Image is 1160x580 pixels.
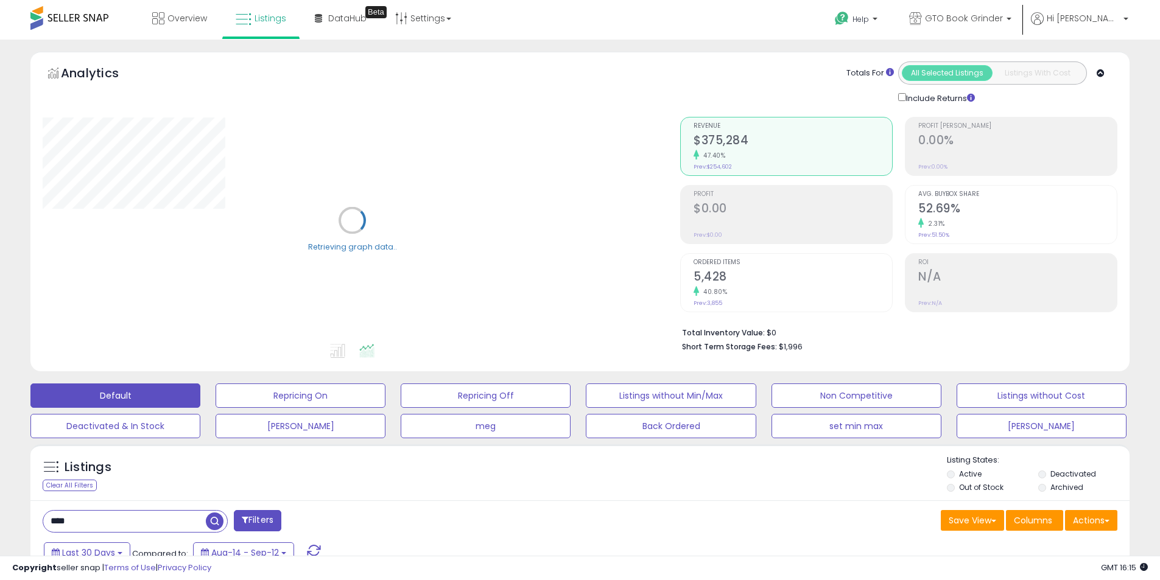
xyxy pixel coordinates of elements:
div: Include Returns [889,91,990,105]
label: Archived [1050,482,1083,492]
div: Tooltip anchor [365,6,387,18]
button: Save View [941,510,1004,531]
small: 40.80% [699,287,727,296]
p: Listing States: [947,455,1130,466]
h2: 0.00% [918,133,1117,150]
span: GTO Book Grinder [925,12,1003,24]
a: Help [825,2,890,40]
h2: N/A [918,270,1117,286]
h2: $375,284 [694,133,892,150]
span: Help [852,14,869,24]
div: Totals For [846,68,894,79]
span: Profit [PERSON_NAME] [918,123,1117,130]
small: Prev: N/A [918,299,942,307]
button: Repricing Off [401,383,571,408]
span: $1,996 [779,341,803,352]
strong: Copyright [12,562,57,573]
button: [PERSON_NAME] [216,414,385,438]
small: 2.31% [924,219,945,228]
h2: $0.00 [694,201,892,218]
small: 47.40% [699,151,725,160]
button: Filters [234,510,281,531]
button: All Selected Listings [902,65,993,81]
span: Columns [1014,514,1052,526]
span: Last 30 Days [62,547,115,559]
a: Hi [PERSON_NAME] [1031,12,1128,40]
small: Prev: $254,602 [694,163,732,170]
label: Out of Stock [959,482,1004,492]
label: Active [959,469,982,479]
label: Deactivated [1050,469,1096,479]
button: Listings With Cost [992,65,1083,81]
button: Deactivated & In Stock [30,414,200,438]
h5: Listings [65,459,111,476]
button: Columns [1006,510,1063,531]
button: Non Competitive [772,383,941,408]
span: Overview [167,12,207,24]
button: Default [30,383,200,408]
span: Hi [PERSON_NAME] [1047,12,1120,24]
button: Aug-14 - Sep-12 [193,542,294,563]
li: $0 [682,324,1108,339]
span: Listings [255,12,286,24]
b: Short Term Storage Fees: [682,341,777,352]
span: 2025-10-13 16:15 GMT [1101,562,1148,573]
small: Prev: 0.00% [918,163,947,170]
small: Prev: $0.00 [694,231,722,239]
span: Revenue [694,123,892,130]
div: Clear All Filters [43,480,97,491]
button: Listings without Cost [957,383,1127,408]
button: meg [401,414,571,438]
small: Prev: 51.50% [918,231,949,239]
div: Retrieving graph data.. [308,241,397,252]
span: Aug-14 - Sep-12 [211,547,279,559]
button: Listings without Min/Max [586,383,756,408]
span: Avg. Buybox Share [918,191,1117,198]
button: Back Ordered [586,414,756,438]
button: Actions [1065,510,1117,531]
button: set min max [772,414,941,438]
span: DataHub [328,12,367,24]
h5: Analytics [61,65,142,85]
h2: 52.69% [918,201,1117,218]
span: ROI [918,259,1117,266]
button: Last 30 Days [44,542,130,563]
small: Prev: 3,855 [694,299,722,307]
a: Privacy Policy [158,562,211,573]
div: seller snap | | [12,562,211,574]
i: Get Help [834,11,849,26]
span: Compared to: [132,548,188,559]
h2: 5,428 [694,270,892,286]
b: Total Inventory Value: [682,327,765,338]
button: [PERSON_NAME] [957,414,1127,438]
span: Ordered Items [694,259,892,266]
a: Terms of Use [104,562,156,573]
span: Profit [694,191,892,198]
button: Repricing On [216,383,385,408]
